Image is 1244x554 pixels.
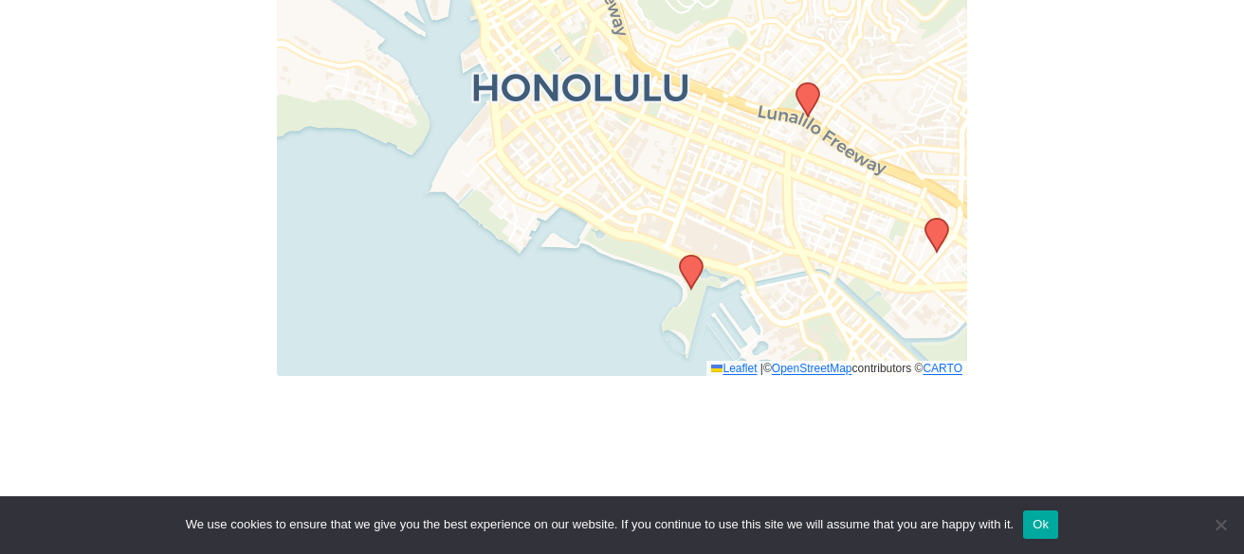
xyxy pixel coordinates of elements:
[760,362,763,375] span: |
[923,362,962,375] a: CARTO
[772,362,852,375] a: OpenStreetMap
[186,515,1014,534] span: We use cookies to ensure that we give you the best experience on our website. If you continue to ...
[706,361,967,377] div: © contributors ©
[711,362,757,375] a: Leaflet
[1211,515,1230,534] span: No
[1023,510,1058,539] button: Ok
